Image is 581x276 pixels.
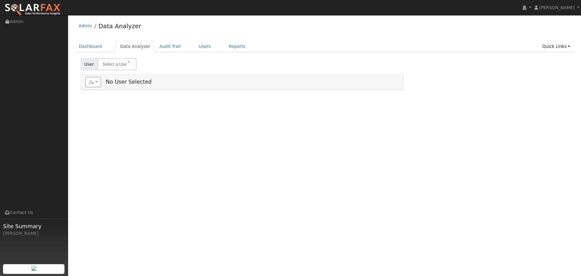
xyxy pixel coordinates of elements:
a: Reports [225,41,250,52]
span: User [81,58,97,70]
div: [PERSON_NAME] [3,230,65,237]
a: Audit Trail [155,41,185,52]
a: Data Analyzer [98,22,141,30]
a: Users [194,41,215,52]
h5: No User Selected [85,77,399,87]
a: Quick Links [538,41,575,52]
a: Dashboard [74,41,107,52]
img: retrieve [31,266,36,271]
span: Site Summary [3,222,65,230]
span: [PERSON_NAME] [539,5,575,10]
a: Data Analyzer [116,41,155,52]
input: Select a User [97,58,136,70]
img: SolarFax [5,3,61,16]
a: Admin [79,23,92,28]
